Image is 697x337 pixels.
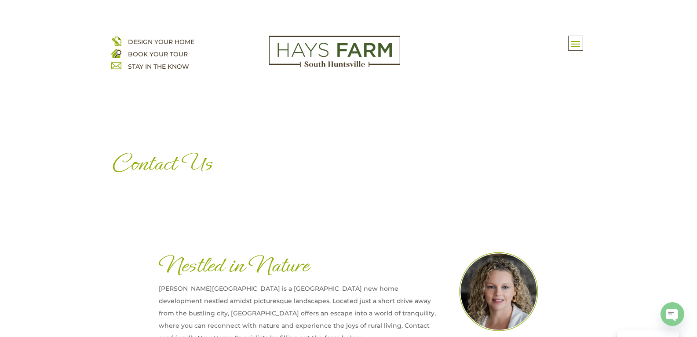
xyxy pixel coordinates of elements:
[159,252,438,282] h1: Nestled in Nature
[269,36,400,67] img: Logo
[111,36,121,46] img: design your home
[128,50,188,58] a: BOOK YOUR TOUR
[128,38,194,46] a: DESIGN YOUR HOME
[111,150,586,181] h1: Contact Us
[111,48,121,58] img: book your home tour
[459,252,538,331] img: Team_Laura@2x
[269,61,400,69] a: hays farm homes huntsville development
[128,63,189,70] a: STAY IN THE KNOW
